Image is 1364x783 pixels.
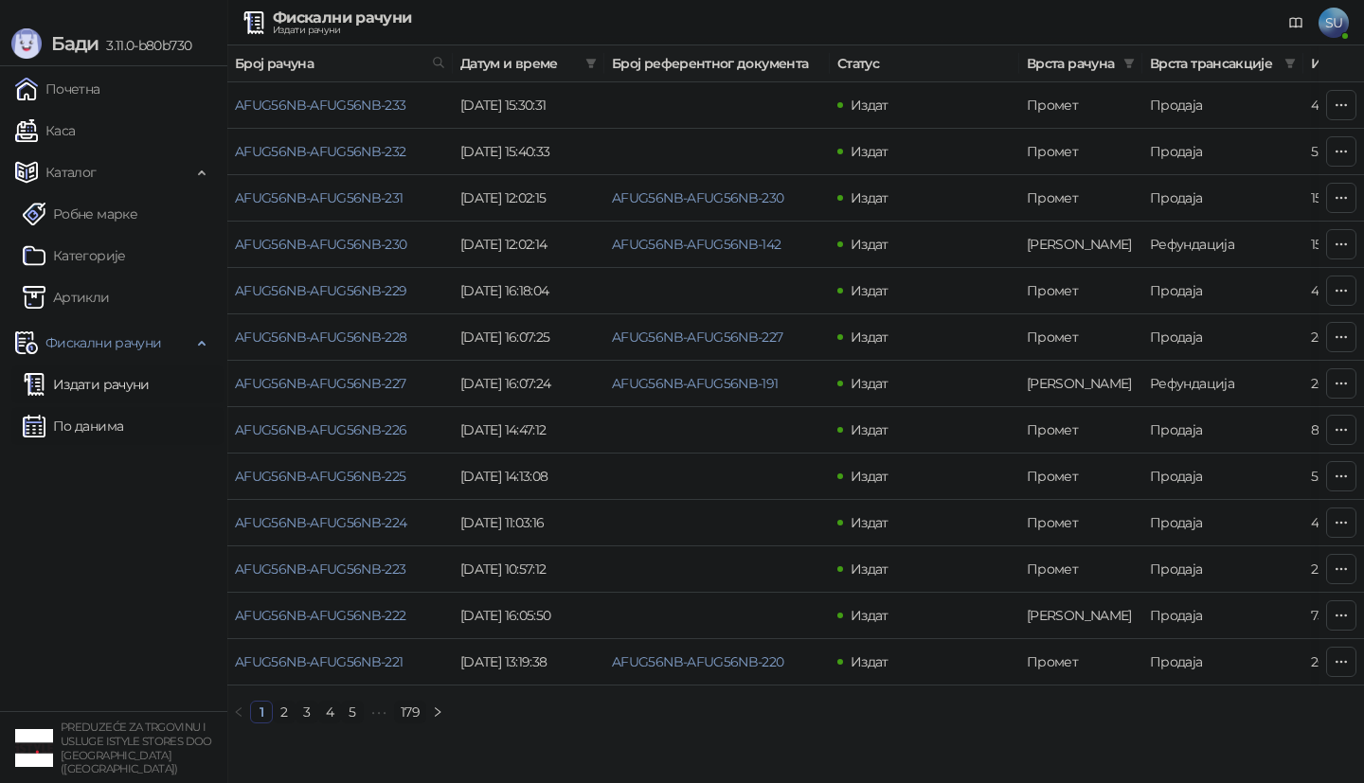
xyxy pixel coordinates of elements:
[851,468,888,485] span: Издат
[1019,639,1142,685] td: Промет
[453,129,604,175] td: [DATE] 15:40:33
[1142,593,1303,639] td: Продаја
[612,189,784,206] a: AFUG56NB-AFUG56NB-230
[23,365,150,403] a: Издати рачуни
[582,49,601,78] span: filter
[1142,639,1303,685] td: Продаја
[1142,454,1303,500] td: Продаја
[1019,222,1142,268] td: Аванс
[1142,222,1303,268] td: Рефундација
[227,593,453,639] td: AFUG56NB-AFUG56NB-222
[233,706,244,718] span: left
[1142,268,1303,314] td: Продаја
[235,514,407,531] a: AFUG56NB-AFUG56NB-224
[1142,45,1303,82] th: Врста трансакције
[851,189,888,206] span: Издат
[61,721,212,775] small: PREDUZEĆE ZA TRGOVINU I USLUGE ISTYLE STORES DOO [GEOGRAPHIC_DATA] ([GEOGRAPHIC_DATA])
[612,329,783,346] a: AFUG56NB-AFUG56NB-227
[15,112,75,150] a: Каса
[453,314,604,361] td: [DATE] 16:07:25
[453,82,604,129] td: [DATE] 15:30:31
[273,10,411,26] div: Фискални рачуни
[460,53,578,74] span: Датум и време
[227,129,453,175] td: AFUG56NB-AFUG56NB-232
[851,607,888,624] span: Издат
[235,189,404,206] a: AFUG56NB-AFUG56NB-231
[851,97,888,114] span: Издат
[1142,546,1303,593] td: Продаја
[851,282,888,299] span: Издат
[45,324,161,362] span: Фискални рачуни
[453,407,604,454] td: [DATE] 14:47:12
[453,546,604,593] td: [DATE] 10:57:12
[1019,314,1142,361] td: Промет
[23,195,137,233] a: Робне марке
[851,653,888,670] span: Издат
[426,701,449,723] li: Следећа страна
[851,561,888,578] span: Издат
[1142,314,1303,361] td: Продаја
[23,237,126,275] a: Категорије
[453,222,604,268] td: [DATE] 12:02:14
[1284,58,1296,69] span: filter
[1019,129,1142,175] td: Промет
[235,421,407,438] a: AFUG56NB-AFUG56NB-226
[453,500,604,546] td: [DATE] 11:03:16
[1281,49,1300,78] span: filter
[227,639,453,685] td: AFUG56NB-AFUG56NB-221
[1142,129,1303,175] td: Продаја
[15,729,53,767] img: 64x64-companyLogo-77b92cf4-9946-4f36-9751-bf7bb5fd2c7d.png
[1027,53,1116,74] span: Врста рачуна
[227,407,453,454] td: AFUG56NB-AFUG56NB-226
[235,53,424,74] span: Број рачуна
[1019,175,1142,222] td: Промет
[851,375,888,392] span: Издат
[250,701,273,723] li: 1
[51,32,99,55] span: Бади
[23,278,110,316] a: ArtikliАртикли
[453,593,604,639] td: [DATE] 16:05:50
[612,236,781,253] a: AFUG56NB-AFUG56NB-142
[1019,593,1142,639] td: Аванс
[319,702,340,722] a: 4
[612,653,784,670] a: AFUG56NB-AFUG56NB-220
[227,222,453,268] td: AFUG56NB-AFUG56NB-230
[851,421,888,438] span: Издат
[453,361,604,407] td: [DATE] 16:07:24
[426,701,449,723] button: right
[318,701,341,723] li: 4
[1019,500,1142,546] td: Промет
[235,468,406,485] a: AFUG56NB-AFUG56NB-225
[1019,546,1142,593] td: Промет
[274,702,295,722] a: 2
[394,701,426,723] li: 179
[296,702,317,722] a: 3
[1281,8,1311,38] a: Документација
[1319,8,1349,38] span: SU
[273,26,411,35] div: Издати рачуни
[235,375,406,392] a: AFUG56NB-AFUG56NB-227
[227,546,453,593] td: AFUG56NB-AFUG56NB-223
[851,514,888,531] span: Издат
[1150,53,1277,74] span: Врста трансакције
[1142,175,1303,222] td: Продаја
[227,500,453,546] td: AFUG56NB-AFUG56NB-224
[851,329,888,346] span: Издат
[1019,268,1142,314] td: Промет
[227,701,250,723] button: left
[235,282,407,299] a: AFUG56NB-AFUG56NB-229
[364,701,394,723] span: •••
[99,37,191,54] span: 3.11.0-b80b730
[395,702,425,722] a: 179
[612,375,779,392] a: AFUG56NB-AFUG56NB-191
[1019,407,1142,454] td: Промет
[273,701,296,723] li: 2
[432,706,443,718] span: right
[23,407,123,445] a: По данима
[235,653,404,670] a: AFUG56NB-AFUG56NB-221
[227,82,453,129] td: AFUG56NB-AFUG56NB-233
[585,58,597,69] span: filter
[1019,45,1142,82] th: Врста рачуна
[45,153,97,191] span: Каталог
[604,45,830,82] th: Број референтног документа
